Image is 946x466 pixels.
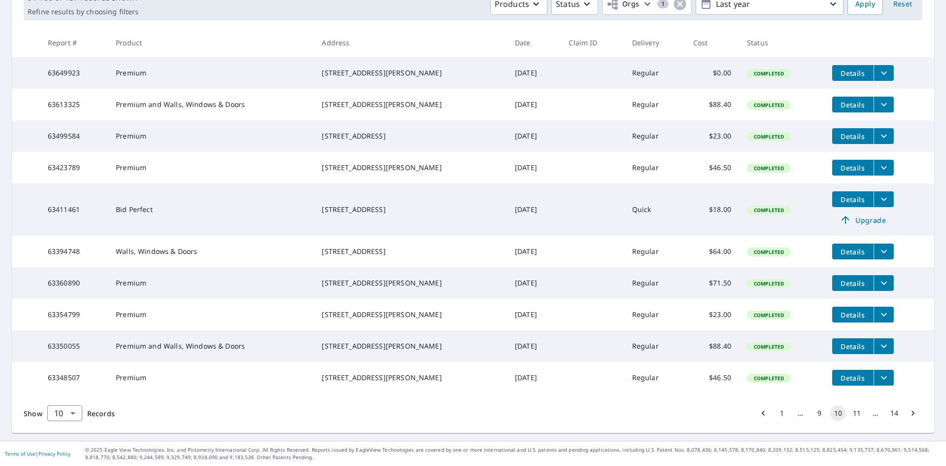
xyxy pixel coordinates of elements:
[849,405,865,421] button: Go to page 11
[507,89,561,120] td: [DATE]
[322,131,499,141] div: [STREET_ADDRESS]
[748,312,790,319] span: Completed
[85,446,941,461] p: © 2025 Eagle View Technologies, Inc. and Pictometry International Corp. All Rights Reserved. Repo...
[624,236,685,267] td: Regular
[108,330,314,362] td: Premium and Walls, Windows & Doors
[832,97,874,112] button: detailsBtn-63613325
[748,207,790,214] span: Completed
[507,120,561,152] td: [DATE]
[832,370,874,386] button: detailsBtn-63348507
[507,152,561,183] td: [DATE]
[886,405,902,421] button: Go to page 14
[624,152,685,183] td: Regular
[755,405,771,421] button: Go to previous page
[685,89,739,120] td: $88.40
[507,28,561,57] th: Date
[507,236,561,267] td: [DATE]
[40,299,108,330] td: 63354799
[874,65,894,81] button: filesDropdownBtn-63649923
[322,68,499,78] div: [STREET_ADDRESS][PERSON_NAME]
[624,267,685,299] td: Regular
[832,65,874,81] button: detailsBtn-63649923
[507,267,561,299] td: [DATE]
[108,89,314,120] td: Premium and Walls, Windows & Doors
[874,275,894,291] button: filesDropdownBtn-63360890
[838,310,868,320] span: Details
[832,191,874,207] button: detailsBtn-63411461
[624,120,685,152] td: Regular
[685,183,739,236] td: $18.00
[322,247,499,256] div: [STREET_ADDRESS]
[40,267,108,299] td: 63360890
[40,362,108,394] td: 63348507
[830,405,846,421] button: page 10
[624,57,685,89] td: Regular
[838,373,868,383] span: Details
[47,405,82,421] div: Show 10 records
[322,373,499,383] div: [STREET_ADDRESS][PERSON_NAME]
[87,409,115,418] span: Records
[108,183,314,236] td: Bid Perfect
[624,362,685,394] td: Regular
[624,89,685,120] td: Regular
[108,236,314,267] td: Walls, Windows & Doors
[685,362,739,394] td: $46.50
[322,341,499,351] div: [STREET_ADDRESS][PERSON_NAME]
[507,330,561,362] td: [DATE]
[905,405,921,421] button: Go to next page
[322,278,499,288] div: [STREET_ADDRESS][PERSON_NAME]
[811,405,827,421] button: Go to page 9
[108,299,314,330] td: Premium
[108,267,314,299] td: Premium
[685,152,739,183] td: $46.50
[832,244,874,259] button: detailsBtn-63394748
[739,28,824,57] th: Status
[314,28,507,57] th: Address
[108,120,314,152] td: Premium
[832,307,874,323] button: detailsBtn-63354799
[28,7,138,16] p: Refine results by choosing filters
[685,120,739,152] td: $23.00
[38,450,70,457] a: Privacy Policy
[774,405,790,421] button: Go to page 1
[40,89,108,120] td: 63613325
[748,249,790,255] span: Completed
[874,97,894,112] button: filesDropdownBtn-63613325
[685,236,739,267] td: $64.00
[748,133,790,140] span: Completed
[838,342,868,351] span: Details
[754,405,922,421] nav: pagination navigation
[5,450,35,457] a: Terms of Use
[748,102,790,108] span: Completed
[657,0,669,7] span: 1
[832,338,874,354] button: detailsBtn-63350055
[40,152,108,183] td: 63423789
[874,370,894,386] button: filesDropdownBtn-63348507
[322,100,499,109] div: [STREET_ADDRESS][PERSON_NAME]
[874,160,894,176] button: filesDropdownBtn-63423789
[40,120,108,152] td: 63499584
[685,57,739,89] td: $0.00
[838,279,868,288] span: Details
[874,338,894,354] button: filesDropdownBtn-63350055
[838,163,868,173] span: Details
[868,408,883,418] div: …
[748,375,790,382] span: Completed
[624,330,685,362] td: Regular
[838,247,868,256] span: Details
[685,299,739,330] td: $23.00
[40,236,108,267] td: 63394748
[838,100,868,109] span: Details
[748,70,790,77] span: Completed
[832,275,874,291] button: detailsBtn-63360890
[507,362,561,394] td: [DATE]
[507,299,561,330] td: [DATE]
[108,152,314,183] td: Premium
[108,28,314,57] th: Product
[47,399,82,427] div: 10
[838,195,868,204] span: Details
[322,310,499,320] div: [STREET_ADDRESS][PERSON_NAME]
[40,330,108,362] td: 63350055
[793,408,809,418] div: …
[685,267,739,299] td: $71.50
